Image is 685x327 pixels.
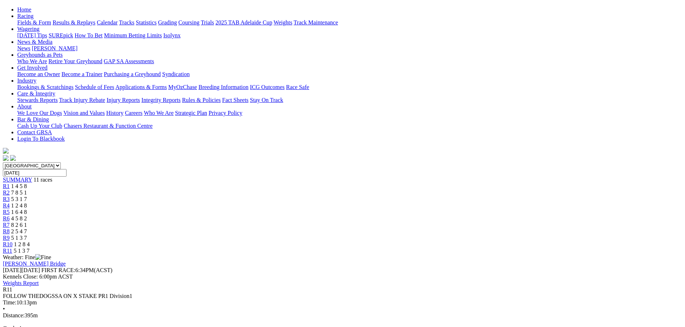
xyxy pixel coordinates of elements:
a: History [106,110,123,116]
span: 5 1 3 7 [14,248,29,254]
a: 2025 TAB Adelaide Cup [215,19,272,25]
div: Racing [17,19,682,26]
a: SUMMARY [3,177,32,183]
span: Time: [3,299,17,305]
div: About [17,110,682,116]
img: logo-grsa-white.png [3,148,9,154]
span: 7 8 5 1 [11,190,27,196]
img: facebook.svg [3,155,9,161]
a: GAP SA Assessments [104,58,154,64]
a: Weights [274,19,292,25]
a: [PERSON_NAME] [32,45,77,51]
span: • [3,306,5,312]
span: 5 1 3 7 [11,235,27,241]
a: R9 [3,235,10,241]
a: News & Media [17,39,52,45]
a: R1 [3,183,10,189]
a: MyOzChase [168,84,197,90]
a: ICG Outcomes [250,84,284,90]
a: R2 [3,190,10,196]
span: 4 5 8 2 [11,215,27,221]
span: Weather: Fine [3,254,51,260]
a: Stay On Track [250,97,283,103]
a: [DATE] Tips [17,32,47,38]
a: Chasers Restaurant & Function Centre [64,123,152,129]
a: Applications & Forms [115,84,167,90]
a: Bookings & Scratchings [17,84,73,90]
a: Who We Are [17,58,47,64]
div: News & Media [17,45,682,52]
div: Bar & Dining [17,123,682,129]
a: SUREpick [49,32,73,38]
a: Vision and Values [63,110,105,116]
a: Isolynx [163,32,181,38]
a: Purchasing a Greyhound [104,71,161,77]
a: Syndication [162,71,189,77]
a: Become a Trainer [61,71,102,77]
a: Get Involved [17,65,47,71]
a: Who We Are [144,110,174,116]
span: 5 3 1 7 [11,196,27,202]
input: Select date [3,169,67,177]
a: Schedule of Fees [75,84,114,90]
a: Grading [158,19,177,25]
a: Integrity Reports [141,97,181,103]
span: [DATE] [3,267,40,273]
a: Fact Sheets [222,97,248,103]
a: Track Maintenance [294,19,338,25]
img: twitter.svg [10,155,16,161]
a: Trials [201,19,214,25]
a: Home [17,6,31,13]
div: Kennels Close: 6:00pm ACST [3,274,682,280]
span: Distance: [3,312,24,318]
div: Care & Integrity [17,97,682,103]
span: 6:34PM(ACST) [41,267,113,273]
a: Statistics [136,19,157,25]
span: R11 [3,286,12,293]
div: Industry [17,84,682,90]
a: Cash Up Your Club [17,123,62,129]
a: Breeding Information [198,84,248,90]
a: Race Safe [286,84,309,90]
a: R7 [3,222,10,228]
div: Wagering [17,32,682,39]
span: [DATE] [3,267,22,273]
a: News [17,45,30,51]
a: R11 [3,248,12,254]
a: Injury Reports [106,97,140,103]
div: Greyhounds as Pets [17,58,682,65]
span: 1 2 4 8 [11,202,27,209]
a: Results & Replays [52,19,95,25]
span: 1 4 5 8 [11,183,27,189]
span: 1 6 4 8 [11,209,27,215]
a: Careers [125,110,142,116]
span: 8 2 6 1 [11,222,27,228]
span: 11 races [33,177,52,183]
div: 395m [3,312,682,319]
a: R5 [3,209,10,215]
a: R6 [3,215,10,221]
a: Retire Your Greyhound [49,58,102,64]
span: 2 5 4 7 [11,228,27,234]
a: R4 [3,202,10,209]
div: FOLLOW THEDOGSSA ON X STAKE PR1 Division1 [3,293,682,299]
a: Rules & Policies [182,97,221,103]
a: Racing [17,13,33,19]
a: Login To Blackbook [17,136,65,142]
a: R8 [3,228,10,234]
a: Coursing [178,19,200,25]
a: Fields & Form [17,19,51,25]
a: About [17,103,32,109]
a: [PERSON_NAME] Bridge [3,261,66,267]
a: R10 [3,241,13,247]
a: Industry [17,78,36,84]
a: Privacy Policy [209,110,242,116]
a: How To Bet [75,32,103,38]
